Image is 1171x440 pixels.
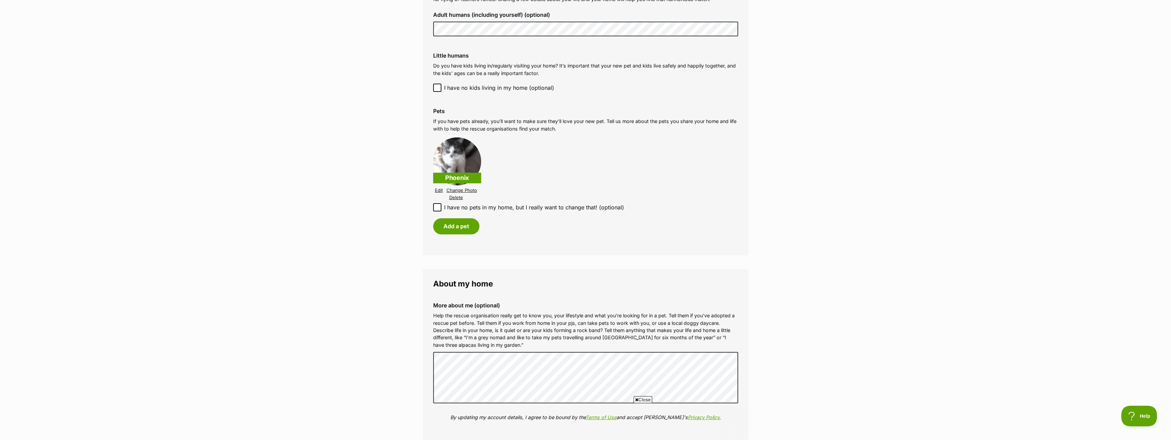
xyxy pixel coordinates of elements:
[419,406,752,437] iframe: Advertisement
[433,62,738,77] p: Do you have kids living in/regularly visiting your home? It’s important that your new pet and kid...
[444,84,554,92] span: I have no kids living in my home (optional)
[433,52,738,59] label: Little humans
[433,108,738,114] label: Pets
[449,195,463,200] a: Delete
[447,188,477,193] a: Change Photo
[444,203,624,211] span: I have no pets in my home, but I really want to change that! (optional)
[433,118,738,132] p: If you have pets already, you’ll want to make sure they’ll love your new pet. Tell us more about ...
[433,218,479,234] button: Add a pet
[433,312,738,349] p: Help the rescue organisation really get to know you, your lifestyle and what you’re looking for i...
[433,279,738,288] legend: About my home
[435,188,443,193] a: Edit
[433,137,481,185] img: hcrkihru4a77tshkdwj7.jpg
[634,396,652,403] span: Close
[433,173,481,183] p: Phoenix
[1121,406,1157,426] iframe: Help Scout Beacon - Open
[433,302,738,308] label: More about me (optional)
[433,12,738,18] label: Adult humans (including yourself) (optional)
